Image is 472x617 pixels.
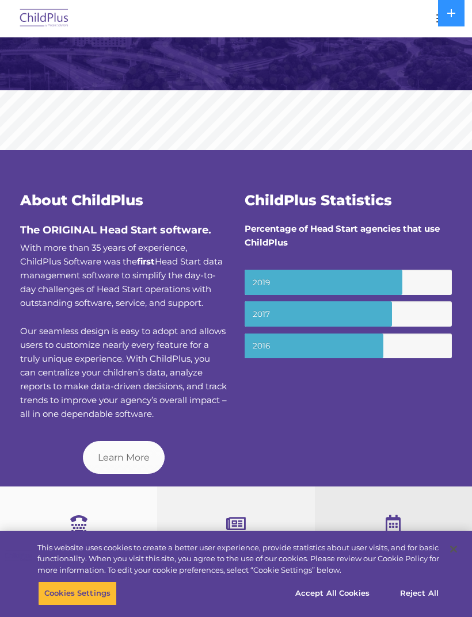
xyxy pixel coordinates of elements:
img: ChildPlus by Procare Solutions [17,5,71,32]
b: first [137,256,155,267]
button: Reject All [383,581,455,605]
span: About ChildPlus [20,191,143,209]
strong: Percentage of Head Start agencies that use ChildPlus [245,223,440,248]
small: 2016 [245,334,452,359]
button: Cookies Settings [38,581,117,605]
small: 2019 [245,270,452,295]
span: ChildPlus Statistics [245,191,392,209]
div: This website uses cookies to create a better user experience, provide statistics about user visit... [37,542,439,576]
a: Learn More [83,441,165,474]
span: Our seamless design is easy to adopt and allows users to customize nearly every feature for a tru... [20,325,227,419]
small: 2017 [245,301,452,327]
button: Close [441,536,466,562]
span: The ORIGINAL Head Start software. [20,224,211,236]
button: Accept All Cookies [289,581,376,605]
span: With more than 35 years of experience, ChildPlus Software was the Head Start data management soft... [20,242,223,308]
